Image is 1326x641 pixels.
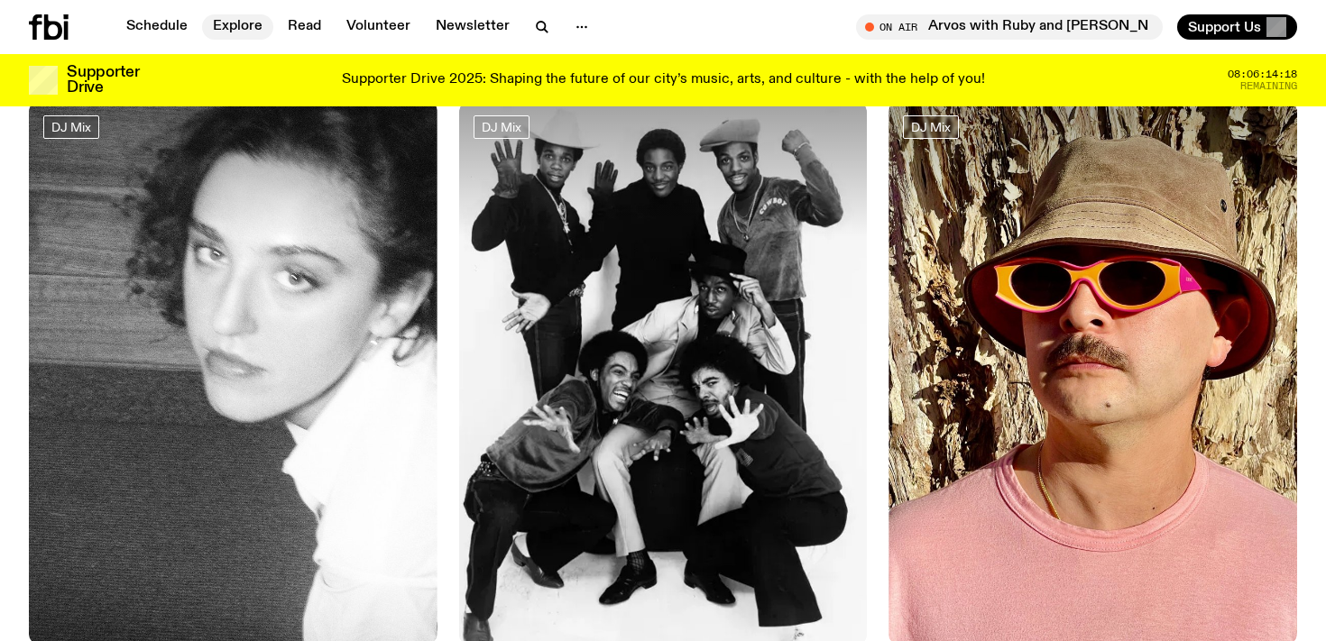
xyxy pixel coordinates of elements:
[474,115,529,139] a: DJ Mix
[277,14,332,40] a: Read
[1228,69,1297,79] span: 08:06:14:18
[903,115,959,139] a: DJ Mix
[67,65,139,96] h3: Supporter Drive
[342,72,985,88] p: Supporter Drive 2025: Shaping the future of our city’s music, arts, and culture - with the help o...
[1177,14,1297,40] button: Support Us
[425,14,520,40] a: Newsletter
[336,14,421,40] a: Volunteer
[43,115,99,139] a: DJ Mix
[115,14,198,40] a: Schedule
[51,120,91,133] span: DJ Mix
[856,14,1163,40] button: On AirArvos with Ruby and [PERSON_NAME]
[1240,81,1297,91] span: Remaining
[482,120,521,133] span: DJ Mix
[1188,19,1261,35] span: Support Us
[202,14,273,40] a: Explore
[911,120,951,133] span: DJ Mix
